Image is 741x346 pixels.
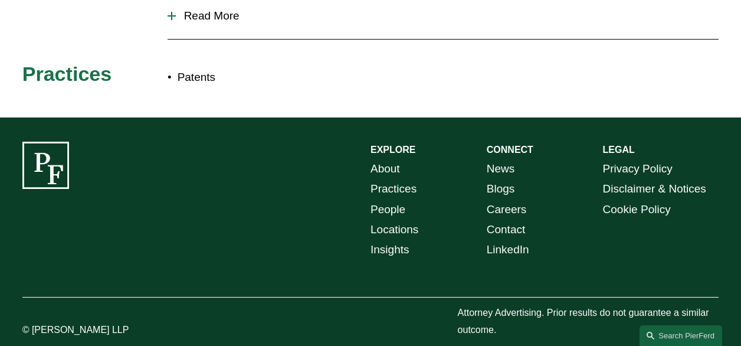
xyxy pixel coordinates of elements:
[168,1,719,31] button: Read More
[176,9,719,22] span: Read More
[487,200,527,220] a: Careers
[178,67,370,87] p: Patents
[370,220,418,240] a: Locations
[370,179,417,199] a: Practices
[603,145,635,155] strong: LEGAL
[603,179,706,199] a: Disclaimer & Notices
[487,145,533,155] strong: CONNECT
[22,63,112,85] span: Practices
[487,240,529,260] a: LinkedIn
[603,159,673,179] a: Privacy Policy
[370,145,415,155] strong: EXPLORE
[487,179,515,199] a: Blogs
[370,159,400,179] a: About
[640,325,722,346] a: Search this site
[370,240,409,260] a: Insights
[370,200,405,220] a: People
[22,322,168,339] p: © [PERSON_NAME] LLP
[458,305,719,339] p: Attorney Advertising. Prior results do not guarantee a similar outcome.
[487,159,515,179] a: News
[603,200,671,220] a: Cookie Policy
[487,220,525,240] a: Contact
